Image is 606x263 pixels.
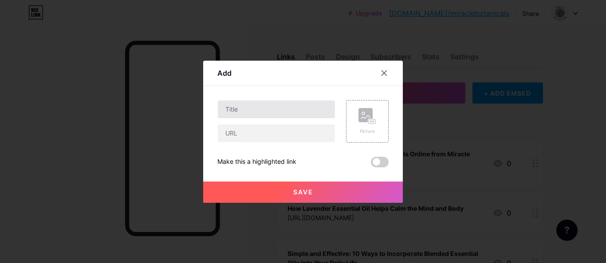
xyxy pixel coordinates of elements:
input: Title [218,101,335,118]
div: Picture [358,128,376,135]
div: Make this a highlighted link [217,157,296,167]
button: Save [203,182,403,203]
input: URL [218,124,335,142]
div: Add [217,68,232,78]
span: Save [293,188,313,196]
